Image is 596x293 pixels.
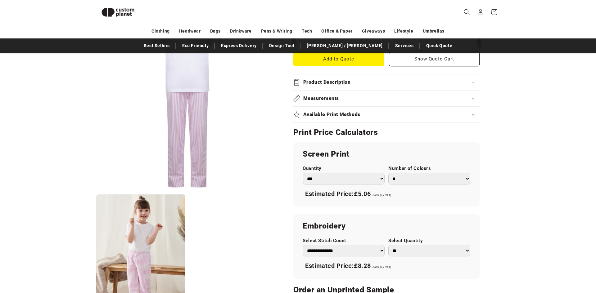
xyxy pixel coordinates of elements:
[293,91,480,106] summary: Measurements
[179,40,212,51] a: Eco Friendly
[354,190,371,198] span: £5.06
[388,166,470,171] label: Number of Colours
[321,26,352,37] a: Office & Paper
[141,40,173,51] a: Best Sellers
[293,107,480,122] summary: Available Print Methods
[293,74,480,90] summary: Product Description
[372,265,391,269] span: each (ex VAT)
[394,26,413,37] a: Lifestyle
[423,26,445,37] a: Umbrellas
[303,188,470,201] div: Estimated Price:
[210,26,221,37] a: Bags
[96,2,140,22] img: Custom Planet
[303,221,470,231] h2: Embroidery
[303,166,385,171] label: Quantity
[372,193,391,197] span: each (ex VAT)
[423,40,456,51] a: Quick Quote
[218,40,260,51] a: Express Delivery
[304,40,386,51] a: [PERSON_NAME] / [PERSON_NAME]
[303,95,339,102] h2: Measurements
[293,127,480,137] h2: Print Price Calculators
[303,111,361,118] h2: Available Print Methods
[151,26,170,37] a: Clothing
[293,52,384,66] button: Add to Quote
[261,26,292,37] a: Pens & Writing
[230,26,251,37] a: Drinkware
[303,238,385,244] label: Select Stitch Count
[179,26,201,37] a: Headwear
[303,149,470,159] h2: Screen Print
[493,226,596,293] iframe: Chat Widget
[388,238,470,244] label: Select Quantity
[354,262,371,269] span: £8.28
[303,260,470,273] div: Estimated Price:
[266,40,298,51] a: Design Tool
[362,26,385,37] a: Giveaways
[303,79,351,86] h2: Product Description
[389,52,480,66] button: Show Quote Cart
[460,5,474,19] summary: Search
[392,40,417,51] a: Services
[302,26,312,37] a: Tech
